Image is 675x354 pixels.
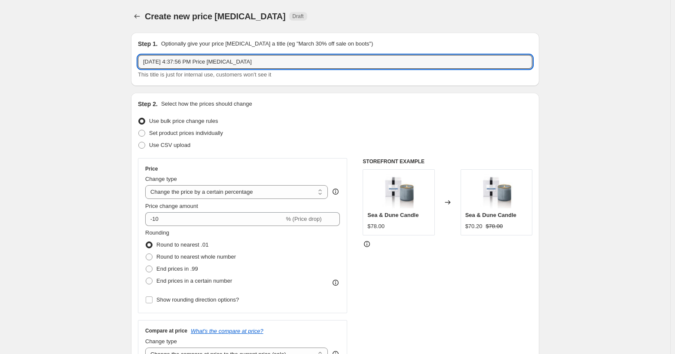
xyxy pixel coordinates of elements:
span: % (Price drop) [286,216,321,222]
span: Set product prices individually [149,130,223,136]
button: Price change jobs [131,10,143,22]
span: Change type [145,176,177,182]
span: Create new price [MEDICAL_DATA] [145,12,286,21]
span: Change type [145,338,177,345]
span: Round to nearest whole number [156,253,236,260]
span: Draft [293,13,304,20]
h6: STOREFRONT EXAMPLE [363,158,532,165]
span: Use CSV upload [149,142,190,148]
span: Round to nearest .01 [156,241,208,248]
span: Sea & Dune Candle [465,212,516,218]
span: Rounding [145,229,169,236]
span: End prices in a certain number [156,278,232,284]
span: End prices in .99 [156,265,198,272]
div: help [331,187,340,196]
h3: Price [145,165,158,172]
div: $70.20 [465,222,483,231]
strike: $78.00 [486,222,503,231]
span: Use bulk price change rules [149,118,218,124]
input: -15 [145,212,284,226]
p: Select how the prices should change [161,100,252,108]
span: This title is just for internal use, customers won't see it [138,71,271,78]
button: What's the compare at price? [191,328,263,334]
span: Price change amount [145,203,198,209]
h2: Step 2. [138,100,158,108]
span: Show rounding direction options? [156,296,239,303]
div: $78.00 [367,222,385,231]
p: Optionally give your price [MEDICAL_DATA] a title (eg "March 30% off sale on boots") [161,40,373,48]
h2: Step 1. [138,40,158,48]
input: 30% off holiday sale [138,55,532,69]
span: Sea & Dune Candle [367,212,418,218]
h3: Compare at price [145,327,187,334]
img: lafco-candles-diffusers-lafco-sea-dune-candle-15750973653037_8a4678ed-5c6e-42ed-a432-8e0f01c513a3... [382,174,416,208]
img: lafco-candles-diffusers-lafco-sea-dune-candle-15750973653037_8a4678ed-5c6e-42ed-a432-8e0f01c513a3... [479,174,513,208]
